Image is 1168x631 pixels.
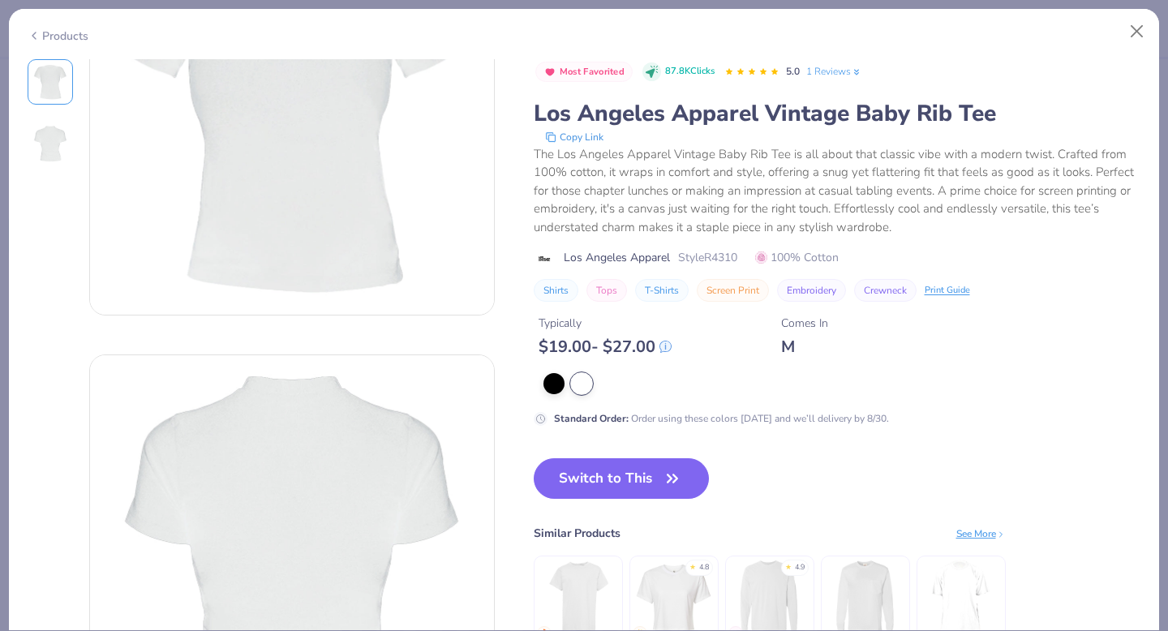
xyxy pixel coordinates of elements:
button: Crewneck [854,279,917,302]
button: Embroidery [777,279,846,302]
button: Shirts [534,279,578,302]
a: 1 Reviews [806,64,862,79]
img: Most Favorited sort [543,66,556,79]
div: $ 19.00 - $ 27.00 [539,337,672,357]
div: ★ [785,562,792,569]
div: The Los Angeles Apparel Vintage Baby Rib Tee is all about that classic vibe with a modern twist. ... [534,145,1141,237]
span: 5.0 [786,65,800,78]
span: Style R4310 [678,249,737,266]
div: Order using these colors [DATE] and we’ll delivery by 8/30. [554,411,889,426]
span: Los Angeles Apparel [564,249,670,266]
div: Comes In [781,315,828,332]
button: Badge Button [535,62,633,83]
div: Los Angeles Apparel Vintage Baby Rib Tee [534,98,1141,129]
span: 100% Cotton [755,249,839,266]
div: 4.8 [699,562,709,573]
button: T-Shirts [635,279,689,302]
span: 87.8K Clicks [665,65,715,79]
button: Switch to This [534,458,710,499]
div: 5.0 Stars [724,59,779,85]
div: 4.9 [795,562,805,573]
div: M [781,337,828,357]
button: Tops [586,279,627,302]
span: Most Favorited [560,67,625,76]
button: copy to clipboard [540,129,608,145]
img: Back [31,124,70,163]
button: Screen Print [697,279,769,302]
div: Similar Products [534,525,620,542]
button: Close [1122,16,1153,47]
img: brand logo [534,252,556,265]
div: See More [956,526,1006,541]
strong: Standard Order : [554,412,629,425]
div: Print Guide [925,284,970,298]
img: Front [31,62,70,101]
div: ★ [689,562,696,569]
div: Products [28,28,88,45]
div: Typically [539,315,672,332]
